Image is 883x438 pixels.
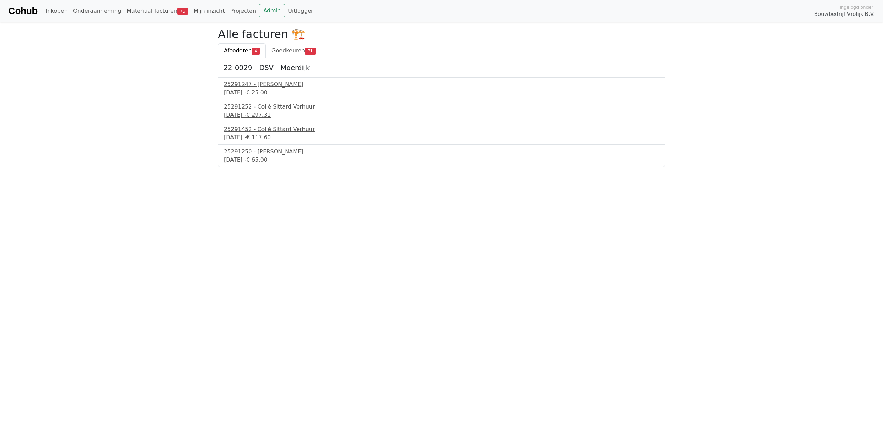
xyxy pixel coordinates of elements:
[224,125,659,142] a: 25291452 - Collé Sittard Verhuur[DATE] -€ 117.60
[227,4,259,18] a: Projecten
[224,147,659,156] div: 25291250 - [PERSON_NAME]
[8,3,37,19] a: Cohub
[124,4,191,18] a: Materiaal facturen75
[191,4,228,18] a: Mijn inzicht
[224,80,659,89] div: 25291247 - [PERSON_NAME]
[840,4,875,10] span: Ingelogd onder:
[246,156,267,163] span: € 65.00
[224,89,659,97] div: [DATE] -
[305,48,316,54] span: 71
[218,28,665,41] h2: Alle facturen 🏗️
[814,10,875,18] span: Bouwbedrijf Vrolijk B.V.
[224,125,659,133] div: 25291452 - Collé Sittard Verhuur
[224,147,659,164] a: 25291250 - [PERSON_NAME][DATE] -€ 65.00
[224,47,252,54] span: Afcoderen
[224,63,659,72] h5: 22-0029 - DSV - Moerdijk
[266,43,321,58] a: Goedkeuren71
[70,4,124,18] a: Onderaanneming
[224,111,659,119] div: [DATE] -
[246,134,271,141] span: € 117.60
[43,4,70,18] a: Inkopen
[271,47,305,54] span: Goedkeuren
[224,103,659,111] div: 25291252 - Collé Sittard Verhuur
[224,103,659,119] a: 25291252 - Collé Sittard Verhuur[DATE] -€ 297.31
[259,4,285,17] a: Admin
[246,112,271,118] span: € 297.31
[285,4,317,18] a: Uitloggen
[246,89,267,96] span: € 25.00
[224,133,659,142] div: [DATE] -
[224,80,659,97] a: 25291247 - [PERSON_NAME][DATE] -€ 25.00
[218,43,266,58] a: Afcoderen4
[252,48,260,54] span: 4
[224,156,659,164] div: [DATE] -
[177,8,188,15] span: 75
